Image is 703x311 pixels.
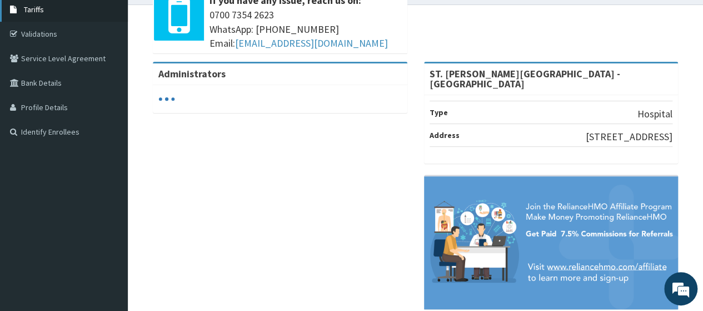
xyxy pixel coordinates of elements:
span: Tariffs [24,4,44,14]
b: Address [430,130,460,140]
b: Type [430,107,448,117]
svg: audio-loading [158,91,175,107]
div: Chat with us now [58,62,187,77]
p: Hospital [637,107,672,121]
div: Minimize live chat window [182,6,209,32]
span: We're online! [64,88,153,200]
span: 0700 7354 2623 WhatsApp: [PHONE_NUMBER] Email: [210,8,402,51]
strong: ST. [PERSON_NAME][GEOGRAPHIC_DATA] -[GEOGRAPHIC_DATA] [430,67,620,90]
textarea: Type your message and hit 'Enter' [6,199,212,238]
b: Administrators [158,67,226,80]
img: d_794563401_company_1708531726252_794563401 [21,56,45,83]
img: provider-team-banner.png [424,176,679,309]
p: [STREET_ADDRESS] [586,130,672,144]
a: [EMAIL_ADDRESS][DOMAIN_NAME] [235,37,388,50]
